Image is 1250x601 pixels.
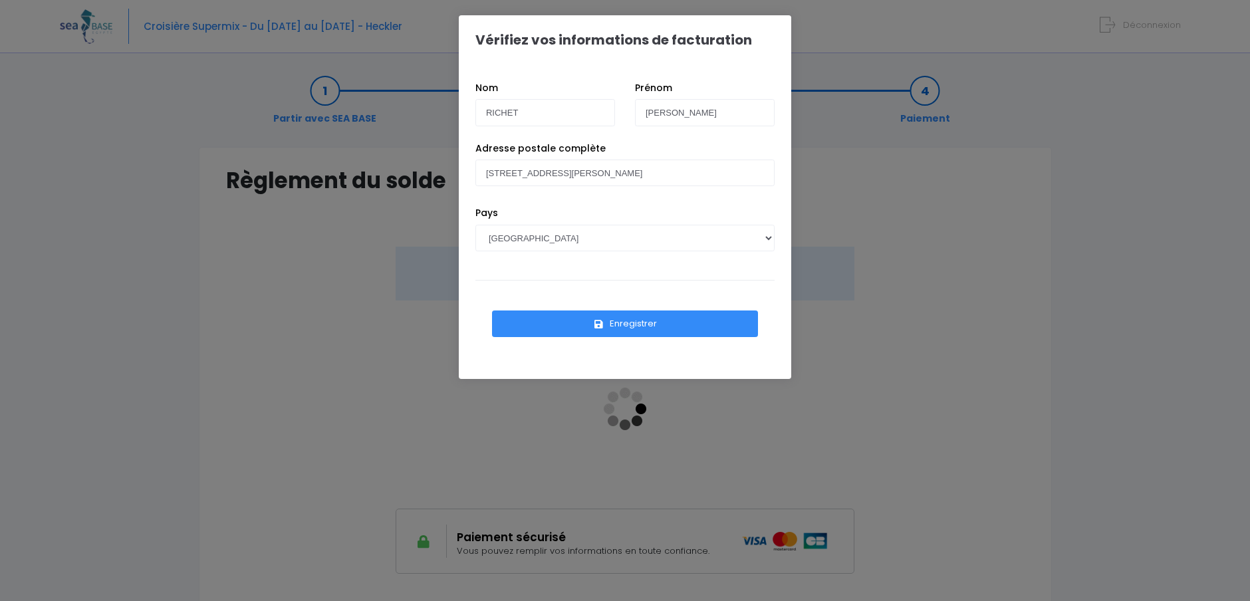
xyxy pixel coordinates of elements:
[475,32,752,48] h1: Vérifiez vos informations de facturation
[635,81,672,95] label: Prénom
[475,206,498,220] label: Pays
[475,142,606,156] label: Adresse postale complète
[475,81,498,95] label: Nom
[492,310,758,337] button: Enregistrer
